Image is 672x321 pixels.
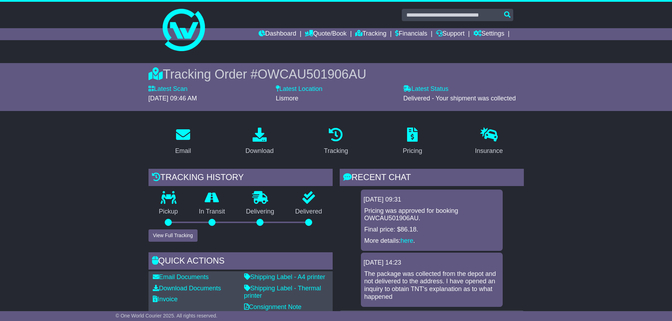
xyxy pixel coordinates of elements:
[153,273,209,280] a: Email Documents
[149,85,188,93] label: Latest Scan
[236,208,285,216] p: Delivering
[364,259,500,267] div: [DATE] 14:23
[364,237,499,245] p: More details: .
[116,313,218,319] span: © One World Courier 2025. All rights reserved.
[473,28,504,40] a: Settings
[259,28,296,40] a: Dashboard
[364,270,499,301] p: The package was collected from the depot and not delivered to the address. I have opened an inqui...
[244,285,321,300] a: Shipping Label - Thermal printer
[471,125,508,158] a: Insurance
[401,237,413,244] a: here
[276,85,322,93] label: Latest Location
[170,125,195,158] a: Email
[153,296,178,303] a: Invoice
[305,28,346,40] a: Quote/Book
[403,95,516,102] span: Delivered - Your shipment was collected
[149,169,333,188] div: Tracking history
[188,208,236,216] p: In Transit
[364,196,500,204] div: [DATE] 09:31
[319,125,352,158] a: Tracking
[246,146,274,156] div: Download
[149,95,197,102] span: [DATE] 09:46 AM
[149,229,198,242] button: View Full Tracking
[285,208,333,216] p: Delivered
[364,207,499,222] p: Pricing was approved for booking OWCAU501906AU.
[258,67,366,81] span: OWCAU501906AU
[436,28,465,40] a: Support
[403,146,422,156] div: Pricing
[398,125,427,158] a: Pricing
[355,28,386,40] a: Tracking
[364,226,499,234] p: Final price: $86.18.
[324,146,348,156] div: Tracking
[403,85,448,93] label: Latest Status
[340,169,524,188] div: RECENT CHAT
[149,208,189,216] p: Pickup
[153,285,221,292] a: Download Documents
[244,273,325,280] a: Shipping Label - A4 printer
[149,252,333,271] div: Quick Actions
[175,146,191,156] div: Email
[395,28,427,40] a: Financials
[241,125,278,158] a: Download
[276,95,298,102] span: Lismore
[244,303,302,310] a: Consignment Note
[475,146,503,156] div: Insurance
[149,67,524,82] div: Tracking Order #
